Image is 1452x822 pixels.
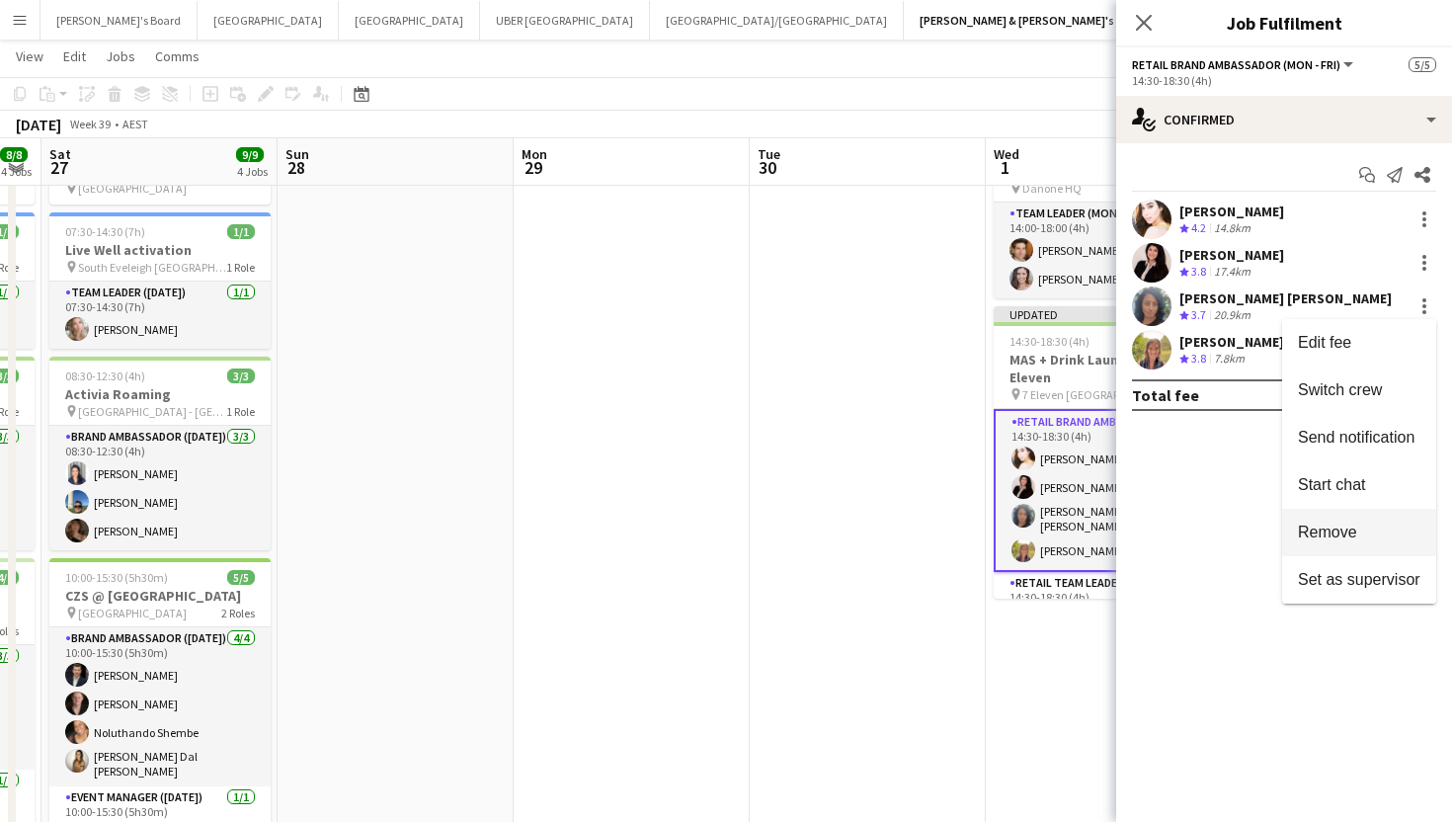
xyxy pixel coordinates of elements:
[1298,334,1351,351] span: Edit fee
[1282,461,1436,509] button: Start chat
[1282,556,1436,604] button: Set as supervisor
[1298,524,1357,540] span: Remove
[1282,414,1436,461] button: Send notification
[1282,367,1436,414] button: Switch crew
[1298,381,1382,398] span: Switch crew
[1298,571,1420,588] span: Set as supervisor
[1282,509,1436,556] button: Remove
[1298,429,1414,446] span: Send notification
[1298,476,1365,493] span: Start chat
[1282,319,1436,367] button: Edit fee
